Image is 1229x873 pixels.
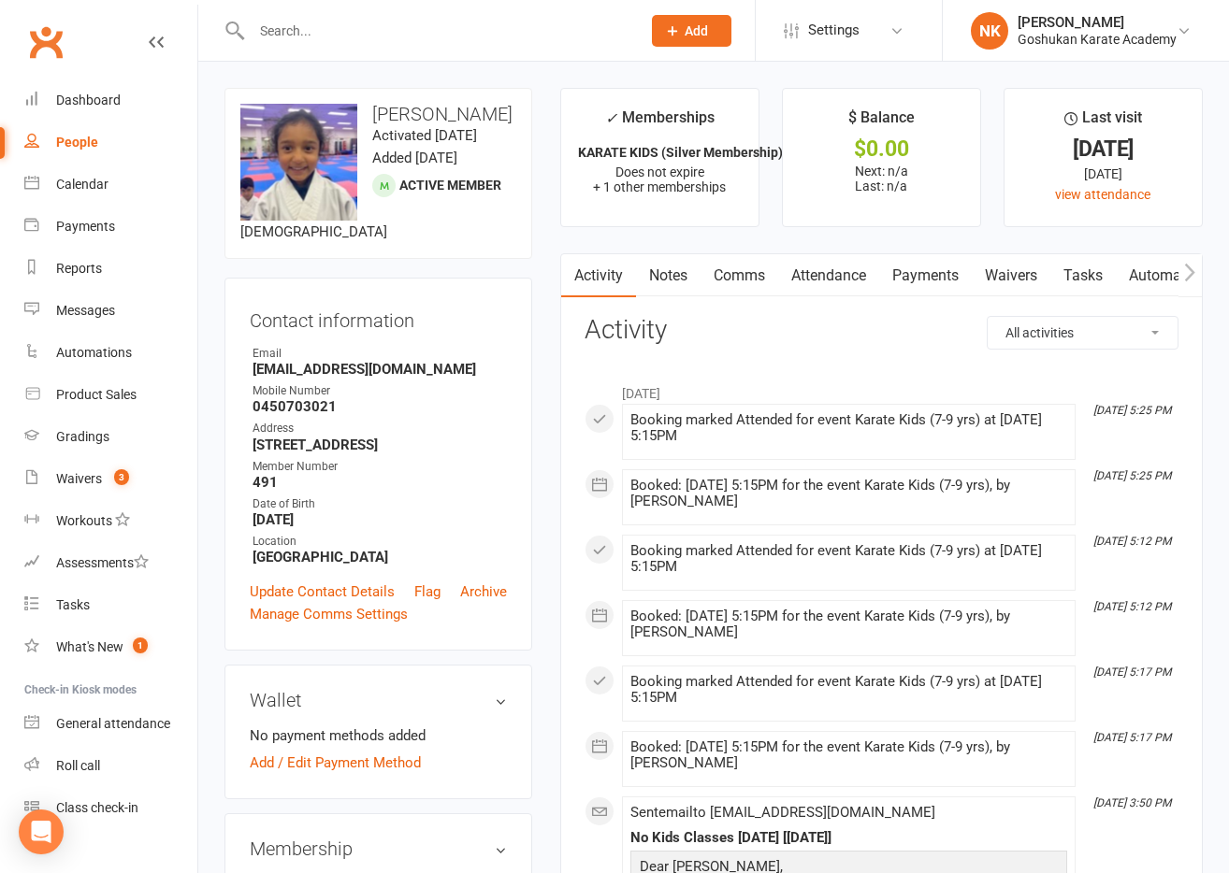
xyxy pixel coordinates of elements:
div: No Kids Classes [DATE] [[DATE]] [630,830,1067,846]
div: Workouts [56,513,112,528]
div: Booked: [DATE] 5:15PM for the event Karate Kids (7-9 yrs), by [PERSON_NAME] [630,739,1067,771]
i: [DATE] 5:12 PM [1093,600,1171,613]
strong: [GEOGRAPHIC_DATA] [253,549,507,565]
div: [DATE] [1021,139,1185,159]
div: Waivers [56,471,102,486]
a: Activity [561,254,636,297]
div: Messages [56,303,115,318]
div: NK [971,12,1008,50]
h3: Membership [250,838,507,859]
div: Tasks [56,597,90,612]
span: 3 [114,469,129,485]
strong: 0450703021 [253,398,507,415]
div: Automations [56,345,132,360]
i: [DATE] 5:25 PM [1093,404,1171,417]
li: No payment methods added [250,724,507,747]
a: Calendar [24,164,197,206]
div: Booked: [DATE] 5:15PM for the event Karate Kids (7-9 yrs), by [PERSON_NAME] [630,608,1067,640]
img: image1660541211.png [240,104,357,221]
span: 1 [133,637,148,653]
div: Gradings [56,429,109,444]
div: Dashboard [56,93,121,107]
a: Waivers 3 [24,458,197,500]
span: Does not expire [615,165,704,179]
a: Reports [24,248,197,290]
a: Comms [701,254,778,297]
div: Date of Birth [253,495,507,513]
div: Location [253,533,507,551]
h3: Contact information [250,303,507,331]
input: Search... [246,18,628,44]
div: Member Number [253,458,507,476]
i: [DATE] 5:17 PM [1093,665,1171,679]
div: $0.00 [800,139,963,159]
i: [DATE] 5:17 PM [1093,731,1171,744]
a: General attendance kiosk mode [24,703,197,745]
a: Roll call [24,745,197,787]
a: Clubworx [22,19,69,65]
div: Product Sales [56,387,137,402]
div: Booking marked Attended for event Karate Kids (7-9 yrs) at [DATE] 5:15PM [630,674,1067,706]
div: Memberships [605,106,715,140]
a: view attendance [1055,187,1150,202]
div: [DATE] [1021,164,1185,184]
a: Workouts [24,500,197,542]
div: Booking marked Attended for event Karate Kids (7-9 yrs) at [DATE] 5:15PM [630,543,1067,575]
div: Calendar [56,177,108,192]
div: People [56,135,98,150]
div: Class check-in [56,800,138,815]
time: Activated [DATE] [372,127,477,144]
h3: Wallet [250,690,507,710]
a: Tasks [1050,254,1116,297]
i: ✓ [605,109,617,127]
a: Automations [24,332,197,374]
a: Payments [879,254,972,297]
span: + 1 other memberships [593,179,726,194]
strong: 491 [253,474,507,491]
a: Dashboard [24,79,197,122]
div: Reports [56,261,102,276]
a: Flag [414,580,441,603]
strong: [DATE] [253,511,507,528]
span: [DEMOGRAPHIC_DATA] [240,223,387,240]
h3: Activity [585,316,1178,345]
a: Notes [636,254,701,297]
div: Booking marked Attended for event Karate Kids (7-9 yrs) at [DATE] 5:15PM [630,412,1067,444]
a: Attendance [778,254,879,297]
a: Gradings [24,416,197,458]
li: [DATE] [585,374,1178,404]
strong: [EMAIL_ADDRESS][DOMAIN_NAME] [253,361,507,378]
div: Address [253,420,507,437]
i: [DATE] 5:12 PM [1093,535,1171,548]
strong: KARATE KIDS (Silver Membership) [578,145,783,160]
a: Archive [460,580,507,603]
div: Assessments [56,555,149,570]
span: Sent email to [EMAIL_ADDRESS][DOMAIN_NAME] [630,804,935,821]
div: [PERSON_NAME] [1018,14,1177,31]
i: [DATE] 5:25 PM [1093,469,1171,482]
a: Add / Edit Payment Method [250,751,421,774]
div: $ Balance [848,106,915,139]
a: Update Contact Details [250,580,395,603]
time: Added [DATE] [372,150,457,166]
a: Messages [24,290,197,332]
a: Assessments [24,542,197,584]
a: Waivers [972,254,1050,297]
div: Goshukan Karate Academy [1018,31,1177,48]
a: Automations [1116,254,1227,297]
a: Payments [24,206,197,248]
i: [DATE] 3:50 PM [1093,796,1171,809]
div: Booked: [DATE] 5:15PM for the event Karate Kids (7-9 yrs), by [PERSON_NAME] [630,478,1067,509]
a: Tasks [24,584,197,626]
div: Open Intercom Messenger [19,809,64,854]
div: Email [253,345,507,363]
div: Payments [56,219,115,234]
h3: [PERSON_NAME] [240,104,516,124]
strong: [STREET_ADDRESS] [253,436,507,453]
div: What's New [56,639,123,654]
a: Product Sales [24,374,197,416]
div: Last visit [1064,106,1142,139]
a: What's New1 [24,626,197,668]
p: Next: n/a Last: n/a [800,164,963,193]
a: Manage Comms Settings [250,603,408,625]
